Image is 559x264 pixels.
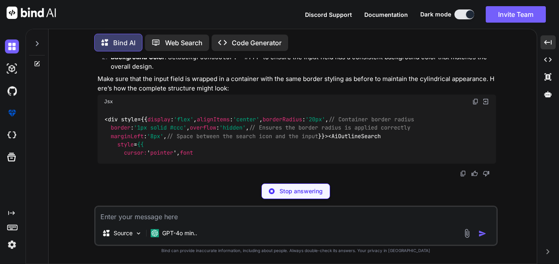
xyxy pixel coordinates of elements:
img: premium [5,106,19,120]
p: Bind AI [113,38,135,48]
code: <div style={{ : , : , : , : , : , : , }}> [104,115,414,157]
span: 'hidden' [219,124,246,132]
span: AiOutlineSearch [331,132,381,140]
img: cloudideIcon [5,128,19,142]
span: Discord Support [305,11,352,18]
span: < = ' ', [104,132,381,157]
p: Stop answering [279,187,323,195]
span: Documentation [364,11,408,18]
span: // Container border radius [328,116,414,123]
p: Web Search [165,38,203,48]
span: marginLeft [111,132,144,140]
p: Code Generator [232,38,282,48]
span: style [117,141,134,148]
span: // Space between the search icon and the input [167,132,318,140]
span: Jsx [104,98,113,105]
img: copy [460,170,466,177]
span: 'flex' [174,116,193,123]
button: Documentation [364,10,408,19]
p: Bind can provide inaccurate information, including about people. Always double-check its answers.... [94,248,498,254]
img: settings [5,238,19,252]
img: copy [472,98,479,105]
img: GPT-4o mini [151,229,159,237]
span: pointer [150,149,173,157]
img: githubDark [5,84,19,98]
img: Open in Browser [482,98,489,105]
p: Make sure that the input field is wrapped in a container with the same border styling as before t... [98,74,496,93]
p: GPT-4o min.. [162,229,197,237]
span: font [180,149,193,157]
span: border [111,124,130,132]
img: darkChat [5,39,19,53]
img: Bind AI [7,7,56,19]
span: 'center' [233,116,259,123]
span: Dark mode [420,10,451,19]
img: icon [478,229,487,238]
li: : Set to ensure the input field has a consistent background color that matches the overall design. [104,53,496,71]
span: cursor: [124,149,147,157]
button: Invite Team [486,6,546,23]
span: display [147,116,170,123]
span: overflow [190,124,216,132]
p: Source [114,229,133,237]
img: like [471,170,478,177]
span: '20px' [305,116,325,123]
img: attachment [462,229,472,238]
button: Discord Support [305,10,352,19]
span: alignItems [197,116,230,123]
img: darkAi-studio [5,62,19,76]
span: // Ensures the border radius is applied correctly [249,124,410,132]
span: '1px solid #ccc' [134,124,186,132]
span: borderRadius [263,116,302,123]
img: dislike [483,170,489,177]
img: Pick Models [135,230,142,237]
span: '8px' [147,132,163,140]
span: {{ [137,141,144,148]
